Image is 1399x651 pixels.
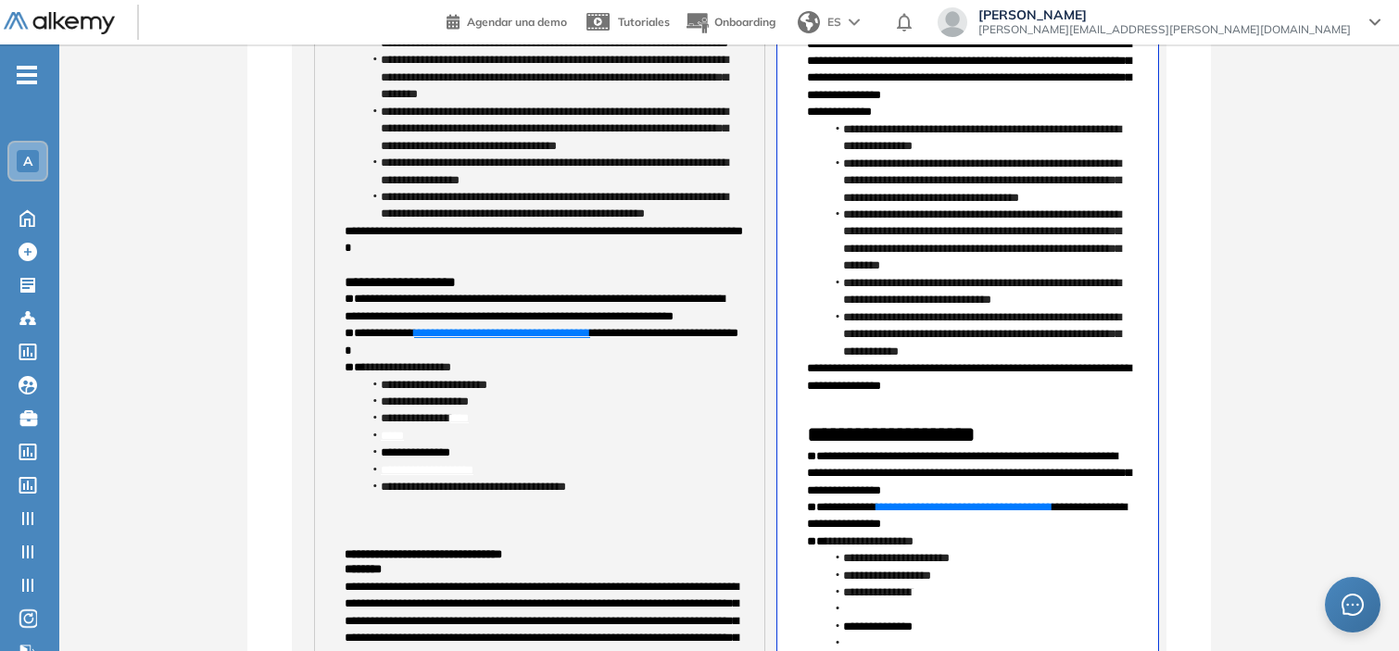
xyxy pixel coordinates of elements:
[467,15,567,29] span: Agendar una demo
[618,15,670,29] span: Tutoriales
[685,3,775,43] button: Onboarding
[827,14,841,31] span: ES
[4,12,115,35] img: Logo
[1342,594,1364,616] span: message
[978,7,1351,22] span: [PERSON_NAME]
[714,15,775,29] span: Onboarding
[849,19,860,26] img: arrow
[17,73,37,77] i: -
[23,154,32,169] span: A
[978,22,1351,37] span: [PERSON_NAME][EMAIL_ADDRESS][PERSON_NAME][DOMAIN_NAME]
[447,9,567,31] a: Agendar una demo
[798,11,820,33] img: world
